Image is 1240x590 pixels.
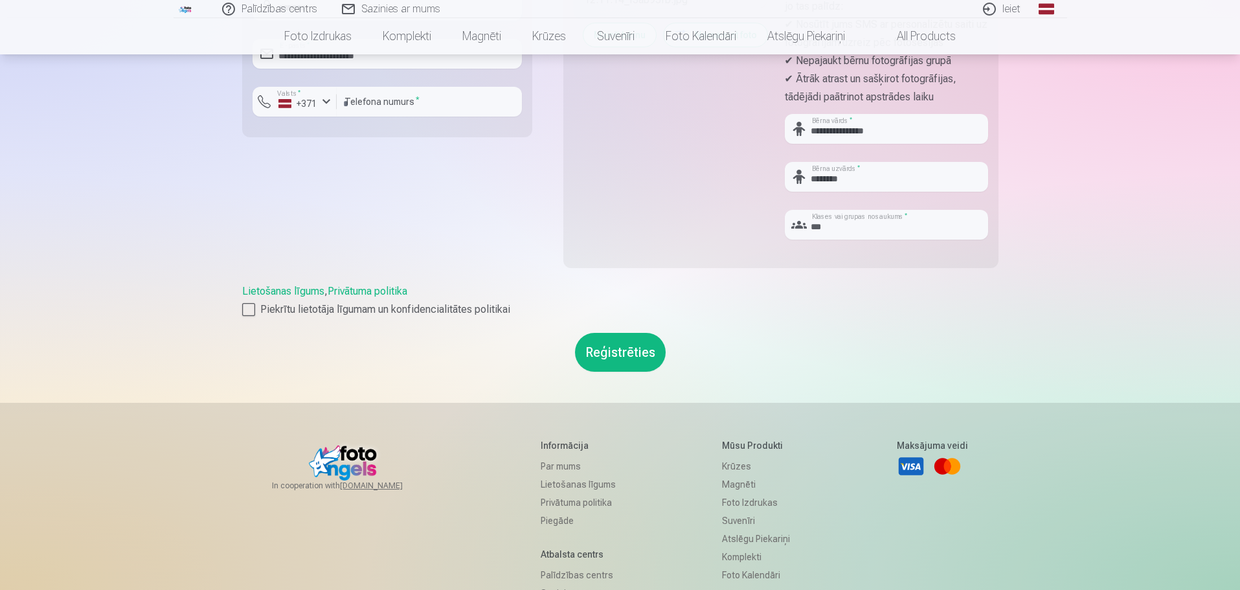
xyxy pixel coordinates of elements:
a: Foto kalendāri [722,566,790,584]
a: Magnēti [447,18,517,54]
a: Komplekti [367,18,447,54]
div: , [242,284,998,317]
button: Reģistrēties [575,333,666,372]
a: Foto kalendāri [650,18,752,54]
a: Par mums [541,457,616,475]
a: Lietošanas līgums [242,285,324,297]
p: ✔ Ātrāk atrast un sašķirot fotogrāfijas, tādējādi paātrinot apstrādes laiku [785,70,988,106]
div: +371 [278,97,317,110]
a: Magnēti [722,475,790,494]
a: [DOMAIN_NAME] [340,481,434,491]
a: Privātuma politika [328,285,407,297]
a: Mastercard [933,452,962,481]
a: Suvenīri [581,18,650,54]
a: Piegāde [541,512,616,530]
span: In cooperation with [272,481,434,491]
img: /fa1 [179,5,193,13]
a: Lietošanas līgums [541,475,616,494]
p: ✔ Nepajaukt bērnu fotogrāfijas grupā [785,52,988,70]
a: Suvenīri [722,512,790,530]
h5: Informācija [541,439,616,452]
a: Atslēgu piekariņi [722,530,790,548]
a: Atslēgu piekariņi [752,18,861,54]
h5: Atbalsta centrs [541,548,616,561]
h5: Mūsu produkti [722,439,790,452]
label: Piekrītu lietotāja līgumam un konfidencialitātes politikai [242,302,998,317]
button: Valsts*+371 [253,87,337,117]
h5: Maksājuma veidi [897,439,968,452]
a: Krūzes [722,457,790,475]
a: Foto izdrukas [269,18,367,54]
a: Visa [897,452,925,481]
label: Valsts [273,89,305,98]
a: Foto izdrukas [722,494,790,512]
a: Palīdzības centrs [541,566,616,584]
a: Komplekti [722,548,790,566]
a: Privātuma politika [541,494,616,512]
a: Krūzes [517,18,581,54]
a: All products [861,18,971,54]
